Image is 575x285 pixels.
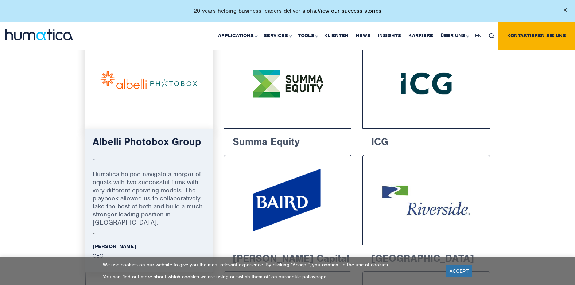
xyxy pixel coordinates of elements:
a: Karriere [405,22,437,50]
a: View our success stories [318,7,381,15]
p: “ [93,157,206,170]
h6: ICG [362,129,490,152]
a: Klienten [320,22,352,50]
a: News [352,22,374,50]
a: Kontaktieren Sie uns [498,22,575,50]
img: logo [5,29,73,40]
img: Albelli Photobox Group [99,52,199,115]
p: We use cookies on our website to give you the most relevant experience. By clicking “Accept”, you... [103,262,437,268]
a: Services [260,22,294,50]
a: cookie policy [286,274,315,280]
a: Insights [374,22,405,50]
p: 20 years helping business leaders deliver alpha. [194,7,381,15]
h6: Summa Equity [224,129,351,152]
div: ” [85,129,213,272]
h5: [PERSON_NAME] [93,243,206,250]
img: Baird Capital [253,169,322,231]
span: EN [475,32,482,39]
a: Tools [294,22,320,50]
a: ACCEPT [446,265,473,277]
img: search_icon [489,33,494,39]
img: Summa Equity [238,52,338,115]
p: You can find out more about which cookies we are using or switch them off on our page. [103,274,437,280]
h6: Albelli Photobox Group [93,136,206,154]
a: Über uns [437,22,471,50]
h6: [PERSON_NAME] Capital [224,245,351,269]
a: Applications [214,22,260,50]
img: Riverside [376,169,476,231]
a: EN [471,22,485,50]
h6: [GEOGRAPHIC_DATA] [362,245,490,269]
h4: CEO [93,253,206,262]
p: Humatica helped navigate a merger-of-equals with two successful firms with very different operati... [93,170,206,232]
img: Intermediate Capital Group [376,52,476,115]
